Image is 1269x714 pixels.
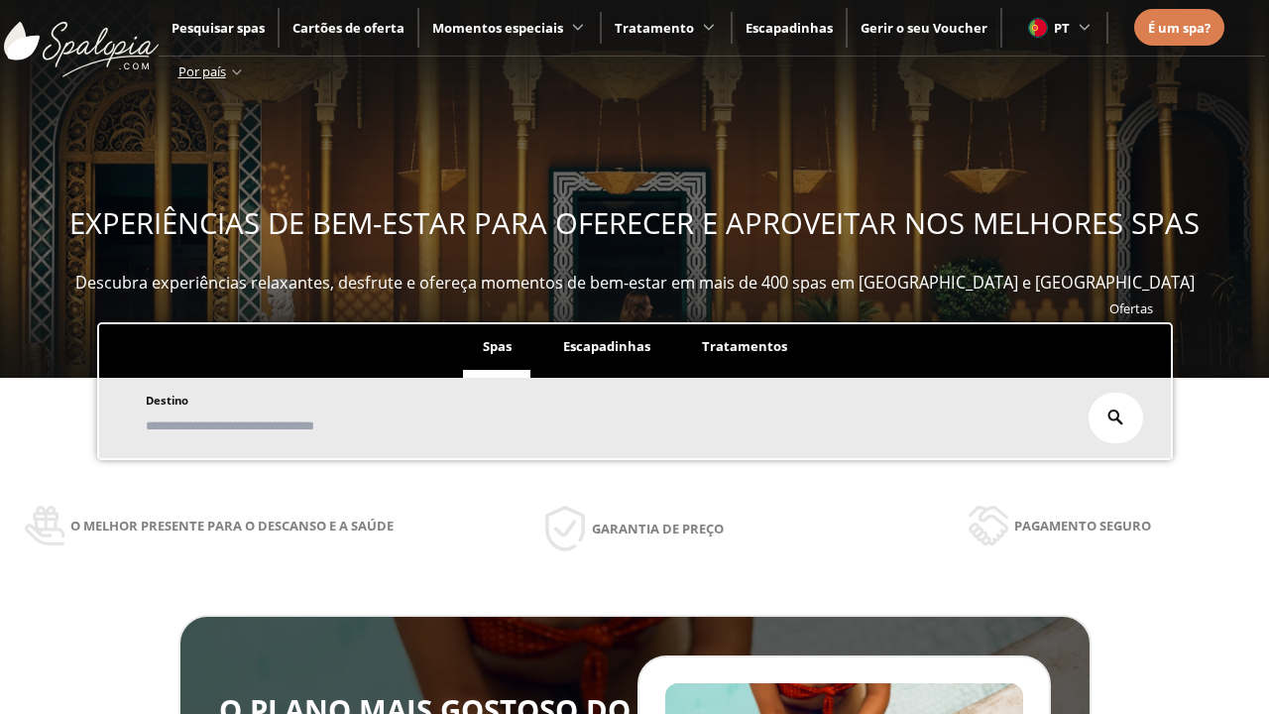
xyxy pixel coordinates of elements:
span: Escapadinhas [563,337,650,355]
a: Ofertas [1109,299,1153,317]
a: Gerir o seu Voucher [861,19,987,37]
span: É um spa? [1148,19,1211,37]
span: Pagamento seguro [1014,515,1151,536]
span: Spas [483,337,512,355]
img: ImgLogoSpalopia.BvClDcEz.svg [4,2,159,77]
a: Pesquisar spas [172,19,265,37]
span: O melhor presente para o descanso e a saúde [70,515,394,536]
a: Escapadinhas [746,19,833,37]
span: Por país [178,62,226,80]
a: É um spa? [1148,17,1211,39]
a: Cartões de oferta [292,19,404,37]
span: Destino [146,393,188,408]
span: Tratamentos [702,337,787,355]
span: Garantia de preço [592,518,724,539]
span: Descubra experiências relaxantes, desfrute e ofereça momentos de bem-estar em mais de 400 spas em... [75,272,1195,294]
span: EXPERIÊNCIAS DE BEM-ESTAR PARA OFERECER E APROVEITAR NOS MELHORES SPAS [69,203,1200,243]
